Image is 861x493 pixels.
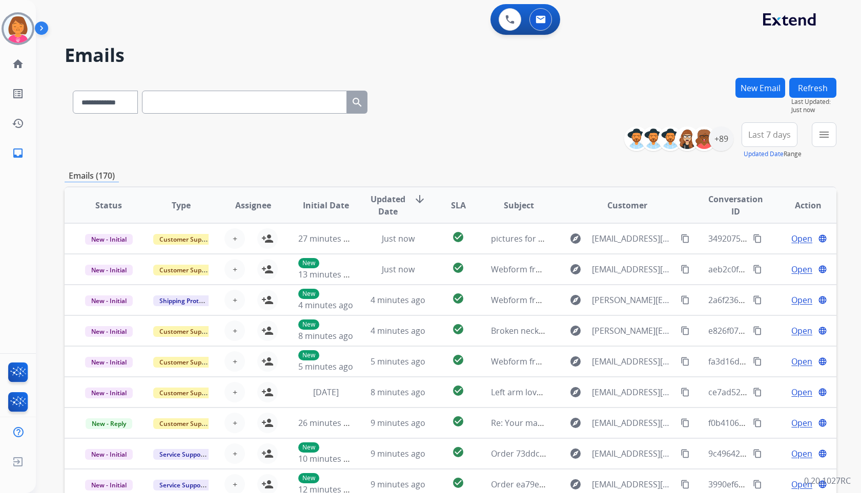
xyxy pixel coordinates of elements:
[298,330,353,341] span: 8 minutes ago
[153,480,212,490] span: Service Support
[298,442,319,453] p: New
[371,387,425,398] span: 8 minutes ago
[153,265,220,275] span: Customer Support
[592,386,674,398] span: [EMAIL_ADDRESS][DOMAIN_NAME]
[753,295,762,305] mat-icon: content_copy
[261,447,274,460] mat-icon: person_add
[261,232,274,245] mat-icon: person_add
[85,326,133,337] span: New - Initial
[681,418,690,427] mat-icon: content_copy
[452,354,464,366] mat-icon: check_circle
[569,478,582,490] mat-icon: explore
[681,295,690,305] mat-icon: content_copy
[818,265,827,274] mat-icon: language
[233,294,237,306] span: +
[233,386,237,398] span: +
[681,265,690,274] mat-icon: content_copy
[753,480,762,489] mat-icon: content_copy
[452,415,464,427] mat-icon: check_circle
[85,357,133,368] span: New - Initial
[708,294,859,306] span: 2a6f2360-e5b3-4ce6-9615-e64cf7f25637
[452,262,464,274] mat-icon: check_circle
[569,325,582,337] mat-icon: explore
[753,234,762,243] mat-icon: content_copy
[371,479,425,490] span: 9 minutes ago
[491,325,554,336] span: Broken necklace
[791,478,812,490] span: Open
[748,133,791,137] span: Last 7 days
[12,88,24,100] mat-icon: list_alt
[744,150,784,158] button: Updated Date
[681,388,690,397] mat-icon: content_copy
[818,388,827,397] mat-icon: language
[298,453,358,464] span: 10 minutes ago
[592,263,674,275] span: [EMAIL_ADDRESS][DOMAIN_NAME]
[371,193,405,218] span: Updated Date
[12,58,24,70] mat-icon: home
[744,149,802,158] span: Range
[303,199,349,211] span: Initial Date
[753,418,762,427] mat-icon: content_copy
[12,147,24,159] mat-icon: inbox
[298,299,353,311] span: 4 minutes ago
[85,480,133,490] span: New - Initial
[491,417,692,428] span: Re: Your manufacturer's warranty may still be active
[298,319,319,330] p: New
[172,199,191,211] span: Type
[681,480,690,489] mat-icon: content_copy
[85,388,133,398] span: New - Initial
[451,199,466,211] span: SLA
[85,295,133,306] span: New - Initial
[371,417,425,428] span: 9 minutes ago
[153,449,212,460] span: Service Support
[371,325,425,336] span: 4 minutes ago
[569,447,582,460] mat-icon: explore
[224,382,245,402] button: +
[153,326,220,337] span: Customer Support
[382,264,415,275] span: Just now
[818,449,827,458] mat-icon: language
[681,234,690,243] mat-icon: content_copy
[298,289,319,299] p: New
[791,447,812,460] span: Open
[298,258,319,268] p: New
[233,232,237,245] span: +
[753,357,762,366] mat-icon: content_copy
[371,356,425,367] span: 5 minutes ago
[382,233,415,244] span: Just now
[708,193,764,218] span: Conversation ID
[4,14,32,43] img: avatar
[569,263,582,275] mat-icon: explore
[818,326,827,335] mat-icon: language
[261,417,274,429] mat-icon: person_add
[452,292,464,305] mat-icon: check_circle
[607,199,647,211] span: Customer
[298,473,319,483] p: New
[224,413,245,433] button: +
[764,187,836,223] th: Action
[818,418,827,427] mat-icon: language
[153,234,220,245] span: Customer Support
[371,294,425,306] span: 4 minutes ago
[452,231,464,243] mat-icon: check_circle
[452,446,464,458] mat-icon: check_circle
[65,45,836,66] h2: Emails
[753,388,762,397] mat-icon: content_copy
[491,294,787,306] span: Webform from [PERSON_NAME][EMAIL_ADDRESS][DOMAIN_NAME] on [DATE]
[791,232,812,245] span: Open
[791,386,812,398] span: Open
[224,443,245,464] button: +
[85,265,133,275] span: New - Initial
[351,96,363,109] mat-icon: search
[491,387,558,398] span: Left arm loveseat
[504,199,534,211] span: Subject
[95,199,122,211] span: Status
[233,447,237,460] span: +
[681,357,690,366] mat-icon: content_copy
[491,356,723,367] span: Webform from [EMAIL_ADDRESS][DOMAIN_NAME] on [DATE]
[818,295,827,305] mat-icon: language
[153,357,220,368] span: Customer Support
[235,199,271,211] span: Assignee
[298,350,319,360] p: New
[592,325,674,337] span: [PERSON_NAME][EMAIL_ADDRESS][PERSON_NAME][DOMAIN_NAME]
